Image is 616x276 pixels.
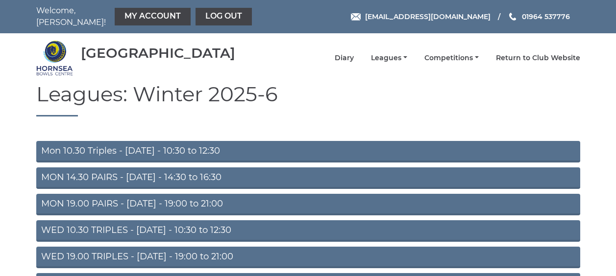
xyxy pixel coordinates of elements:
[81,46,235,61] div: [GEOGRAPHIC_DATA]
[351,11,491,22] a: Email [EMAIL_ADDRESS][DOMAIN_NAME]
[115,8,191,25] a: My Account
[522,12,570,21] span: 01964 537776
[36,83,580,116] h1: Leagues: Winter 2025-6
[509,13,516,21] img: Phone us
[36,194,580,215] a: MON 19.00 PAIRS - [DATE] - 19:00 to 21:00
[36,220,580,242] a: WED 10.30 TRIPLES - [DATE] - 10:30 to 12:30
[424,53,479,63] a: Competitions
[36,40,73,76] img: Hornsea Bowls Centre
[196,8,252,25] a: Log out
[496,53,580,63] a: Return to Club Website
[351,13,361,21] img: Email
[36,247,580,268] a: WED 19.00 TRIPLES - [DATE] - 19:00 to 21:00
[365,12,491,21] span: [EMAIL_ADDRESS][DOMAIN_NAME]
[508,11,570,22] a: Phone us 01964 537776
[335,53,354,63] a: Diary
[371,53,407,63] a: Leagues
[36,167,580,189] a: MON 14.30 PAIRS - [DATE] - 14:30 to 16:30
[36,5,254,28] nav: Welcome, [PERSON_NAME]!
[36,141,580,162] a: Mon 10.30 Triples - [DATE] - 10:30 to 12:30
